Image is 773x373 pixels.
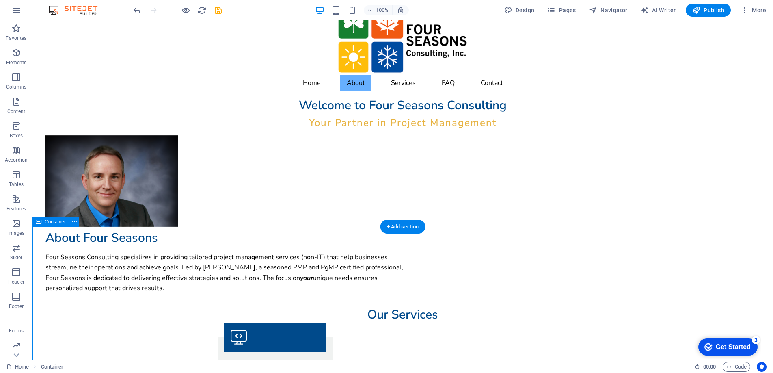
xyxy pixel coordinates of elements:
[757,362,767,372] button: Usercentrics
[6,362,29,372] a: Click to cancel selection. Double-click to open Pages
[641,6,676,14] span: AI Writer
[214,6,223,15] i: Save (Ctrl+S)
[132,5,142,15] button: undo
[181,5,190,15] button: Click here to leave preview mode and continue editing
[9,181,24,188] p: Tables
[547,6,576,14] span: Pages
[726,362,747,372] span: Code
[10,254,23,261] p: Slider
[741,6,766,14] span: More
[586,4,631,17] button: Navigator
[8,279,24,285] p: Header
[397,7,404,14] i: On resize automatically adjust zoom level to fit chosen device.
[692,6,724,14] span: Publish
[504,6,535,14] span: Design
[6,4,66,21] div: Get Started 3 items remaining, 40% complete
[10,132,23,139] p: Boxes
[703,362,716,372] span: 00 00
[9,303,24,310] p: Footer
[213,5,223,15] button: save
[501,4,538,17] button: Design
[9,327,24,334] p: Forms
[132,6,142,15] i: Undo: Change margin (Ctrl+Z)
[695,362,716,372] h6: Session time
[686,4,731,17] button: Publish
[60,2,68,10] div: 3
[501,4,538,17] div: Design (Ctrl+Alt+Y)
[7,108,25,115] p: Content
[6,206,26,212] p: Features
[544,4,579,17] button: Pages
[41,362,64,372] span: Click to select. Double-click to edit
[8,230,25,236] p: Images
[6,59,27,66] p: Elements
[376,5,389,15] h6: 100%
[380,220,425,234] div: + Add section
[364,5,393,15] button: 100%
[637,4,679,17] button: AI Writer
[589,6,628,14] span: Navigator
[723,362,750,372] button: Code
[5,157,28,163] p: Accordion
[41,362,64,372] nav: breadcrumb
[197,5,207,15] button: reload
[24,9,59,16] div: Get Started
[709,364,710,370] span: :
[47,5,108,15] img: Editor Logo
[737,4,769,17] button: More
[197,6,207,15] i: Reload page
[6,35,26,41] p: Favorites
[45,219,66,224] span: Container
[6,84,26,90] p: Columns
